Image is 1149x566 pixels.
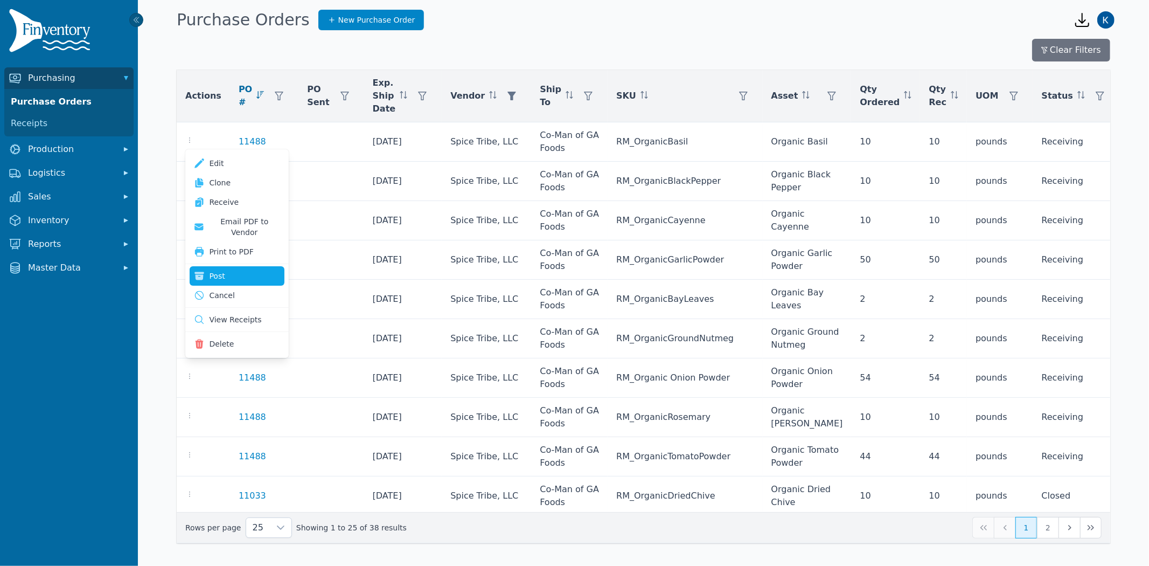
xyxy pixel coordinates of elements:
td: Organic [PERSON_NAME] [763,398,852,437]
td: Spice Tribe, LLC [442,280,531,319]
td: Co-Man of GA Foods [531,240,608,280]
td: RM_OrganicGroundNutmeg [608,319,762,358]
td: pounds [967,122,1033,162]
td: Organic Basil [763,122,852,162]
td: Spice Tribe, LLC [442,477,531,516]
td: pounds [967,398,1033,437]
td: pounds [967,358,1033,398]
span: PO Sent [307,83,329,109]
span: Master Data [28,261,114,274]
td: Organic Tomato Powder [763,437,852,477]
td: [DATE] [364,162,442,201]
td: [DATE] [364,477,442,516]
td: Receiving [1033,358,1120,398]
button: Print to PDF [190,242,284,261]
a: Receive [190,192,284,212]
button: Page 2 [1037,517,1059,539]
a: New Purchase Order [318,10,424,30]
td: Co-Man of GA Foods [531,477,608,516]
span: Asset [771,89,798,102]
td: [DATE] [364,240,442,280]
td: RM_OrganicDriedChive [608,477,762,516]
a: Clone [190,173,284,192]
td: [DATE] [364,398,442,437]
td: 10 [920,162,967,201]
td: 10 [851,122,920,162]
a: Edit [190,154,284,173]
td: RM_OrganicBasil [608,122,762,162]
a: 11488 [239,371,266,384]
td: [DATE] [364,201,442,240]
td: 2 [920,280,967,319]
td: 44 [851,437,920,477]
td: Co-Man of GA Foods [531,122,608,162]
button: Production [4,139,134,160]
td: RM_OrganicBlackPepper [608,162,762,201]
td: RM_OrganicBayLeaves [608,280,762,319]
a: View Receipts [190,310,284,329]
span: Reports [28,238,114,251]
td: pounds [967,477,1033,516]
td: Spice Tribe, LLC [442,358,531,398]
td: 10 [920,201,967,240]
button: Logistics [4,162,134,184]
td: 54 [920,358,967,398]
td: pounds [967,240,1033,280]
span: Purchasing [28,72,114,85]
td: Organic Bay Leaves [763,280,852,319]
td: RM_OrganicRosemary [608,398,762,437]
a: 11488 [239,450,266,463]
td: Spice Tribe, LLC [442,240,531,280]
td: 44 [920,437,967,477]
td: Co-Man of GA Foods [531,201,608,240]
span: Production [28,143,114,156]
button: Next Page [1059,517,1080,539]
a: Receipts [6,113,131,134]
td: Spice Tribe, LLC [442,162,531,201]
td: [DATE] [364,122,442,162]
button: Page 1 [1015,517,1037,539]
button: Purchasing [4,67,134,89]
td: Receiving [1033,122,1120,162]
td: Spice Tribe, LLC [442,201,531,240]
span: SKU [616,89,636,102]
td: Receiving [1033,162,1120,201]
td: 10 [851,162,920,201]
td: Co-Man of GA Foods [531,398,608,437]
img: Kathleen Gray [1097,11,1115,29]
span: Sales [28,190,114,203]
td: 54 [851,358,920,398]
td: Co-Man of GA Foods [531,319,608,358]
img: Finventory [9,9,95,57]
td: Organic Garlic Powder [763,240,852,280]
td: Receiving [1033,398,1120,437]
td: 10 [920,477,967,516]
td: Receiving [1033,240,1120,280]
span: Ship To [540,83,561,109]
td: 50 [851,240,920,280]
td: RM_Organic Onion Powder [608,358,762,398]
span: Showing 1 to 25 of 38 results [296,522,407,533]
span: Inventory [28,214,114,227]
td: RM_OrganicGarlicPowder [608,240,762,280]
td: 10 [851,201,920,240]
button: Delete [190,334,284,354]
td: 10 [920,122,967,162]
td: 10 [920,398,967,437]
td: pounds [967,162,1033,201]
td: Receiving [1033,201,1120,240]
button: Master Data [4,257,134,279]
td: 2 [920,319,967,358]
td: pounds [967,280,1033,319]
td: Co-Man of GA Foods [531,358,608,398]
td: Receiving [1033,437,1120,477]
td: Organic Black Pepper [763,162,852,201]
td: Co-Man of GA Foods [531,162,608,201]
span: Qty Rec [929,83,946,109]
button: Post [190,266,284,286]
td: 10 [851,398,920,437]
a: 11033 [239,489,266,502]
button: Last Page [1080,517,1102,539]
td: [DATE] [364,437,442,477]
td: Organic Onion Powder [763,358,852,398]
